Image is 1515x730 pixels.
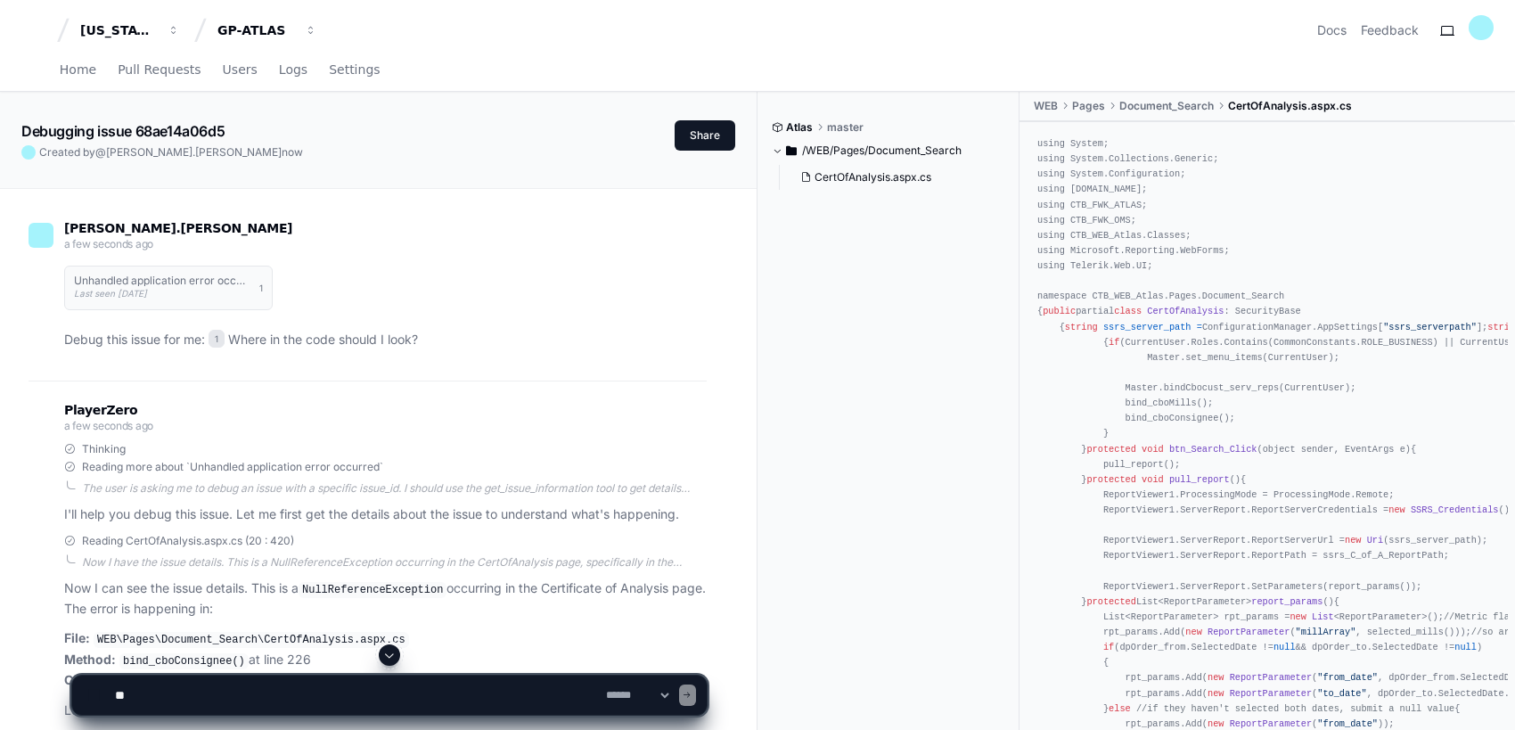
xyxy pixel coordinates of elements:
[1086,474,1135,485] span: protected
[223,50,258,91] a: Users
[675,120,735,151] button: Share
[1323,596,1333,607] span: ()
[1230,474,1241,485] span: ()
[74,288,147,299] span: Last seen [DATE]
[1383,322,1477,332] span: "ssrs_serverpath"
[95,145,106,159] span: @
[82,481,707,496] div: The user is asking me to debug an issue with a specific issue_id. I should use the get_issue_info...
[21,122,225,140] app-text-character-animate: Debugging issue 68ae14a06d5
[1388,504,1404,515] span: new
[1312,611,1334,622] span: List
[118,50,201,91] a: Pull Requests
[1185,627,1201,637] span: new
[64,504,707,525] p: I'll help you debug this issue. Let me first get the details about the issue to understand what's...
[1290,611,1306,622] span: new
[1142,474,1164,485] span: void
[1086,596,1135,607] span: protected
[80,21,157,39] div: [US_STATE] Pacific
[1103,322,1192,332] span: ssrs_server_path
[39,145,303,160] span: Created by
[64,630,90,645] strong: File:
[73,14,187,46] button: [US_STATE] Pacific
[827,120,864,135] span: master
[1034,99,1058,113] span: WEB
[259,281,263,295] span: 1
[1043,306,1076,316] span: public
[1065,322,1098,332] span: string
[329,50,380,91] a: Settings
[1361,21,1419,39] button: Feedback
[64,237,153,250] span: a few seconds ago
[793,165,995,190] button: CertOfAnalysis.aspx.cs
[1086,444,1135,455] span: protected
[279,50,307,91] a: Logs
[1169,444,1257,455] span: btn_Search_Click
[1169,474,1230,485] span: pull_report
[1296,627,1356,637] span: "millArray"
[64,419,153,432] span: a few seconds ago
[106,145,282,159] span: [PERSON_NAME].[PERSON_NAME]
[786,140,797,161] svg: Directory
[786,120,813,135] span: Atlas
[1251,596,1323,607] span: report_params
[1072,99,1105,113] span: Pages
[82,460,383,474] span: Reading more about `Unhandled application error occurred`
[772,136,1006,165] button: /WEB/Pages/Document_Search
[802,144,962,158] span: /WEB/Pages/Document_Search
[1147,306,1224,316] span: CertOfAnalysis
[210,14,324,46] button: GP-ATLAS
[82,555,707,570] div: Now I have the issue details. This is a NullReferenceException occurring in the CertOfAnalysis pa...
[217,21,294,39] div: GP-ATLAS
[329,64,380,75] span: Settings
[282,145,303,159] span: now
[1114,306,1142,316] span: class
[1273,642,1296,652] span: null
[1317,21,1347,39] a: Docs
[94,632,409,648] code: WEB\Pages\Document_Search\CertOfAnalysis.aspx.cs
[64,330,707,350] p: Debug this issue for me: Where in the code should I look?
[1228,99,1352,113] span: CertOfAnalysis.aspx.cs
[1208,627,1290,637] span: ReportParameter
[64,405,137,415] span: PlayerZero
[1367,535,1383,545] span: Uri
[1345,535,1361,545] span: new
[1454,642,1477,652] span: null
[82,442,126,456] span: Thinking
[60,64,96,75] span: Home
[1119,99,1214,113] span: Document_Search
[82,534,294,548] span: Reading CertOfAnalysis.aspx.cs (20 : 420)
[279,64,307,75] span: Logs
[1411,504,1499,515] span: SSRS_Credentials
[299,582,446,598] code: NullReferenceException
[1103,642,1114,652] span: if
[118,64,201,75] span: Pull Requests
[64,221,292,235] span: [PERSON_NAME].[PERSON_NAME]
[64,266,273,310] button: Unhandled application error occurredLast seen [DATE]1
[1257,444,1411,455] span: (object sender, EventArgs e)
[60,50,96,91] a: Home
[64,578,707,619] p: Now I can see the issue details. This is a occurring in the Certificate of Analysis page. The err...
[815,170,931,185] span: CertOfAnalysis.aspx.cs
[209,330,225,348] span: 1
[74,275,250,286] h1: Unhandled application error occurred
[223,64,258,75] span: Users
[1109,337,1119,348] span: if
[64,628,707,692] p: at line 226 at line 30
[1197,322,1202,332] span: =
[1142,444,1164,455] span: void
